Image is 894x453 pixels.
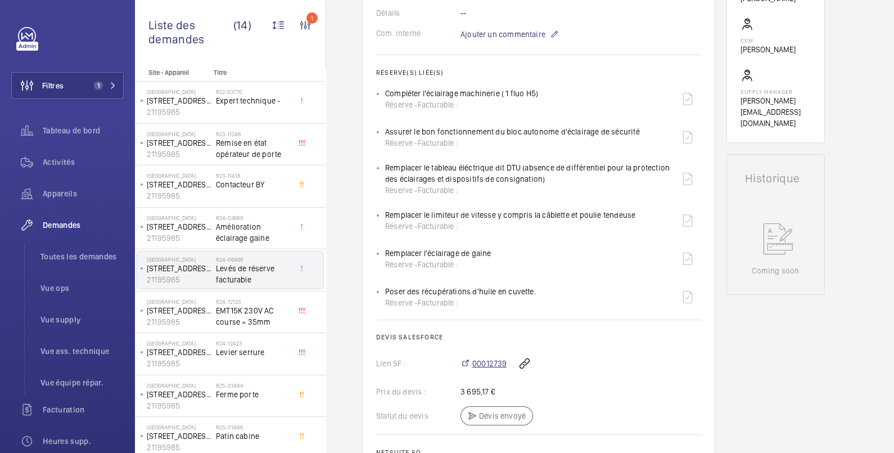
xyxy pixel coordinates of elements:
[43,404,124,415] span: Facturation
[216,172,290,179] h2: R23-11418
[135,69,209,77] p: Site - Appareil
[147,389,211,400] p: [STREET_ADDRESS][PERSON_NAME]
[147,305,211,316] p: [STREET_ADDRESS][PERSON_NAME]
[147,263,211,274] p: [STREET_ADDRESS][PERSON_NAME]
[147,221,211,232] p: [STREET_ADDRESS][PERSON_NAME]
[216,382,290,389] h2: R25-01484
[216,221,290,244] span: Amélioration éclairage gaine
[147,137,211,149] p: [STREET_ADDRESS][PERSON_NAME]
[216,305,290,328] span: EMT15K 230V AC course = 35mm
[40,251,124,262] span: Toutes les demandes
[418,99,458,110] span: Facturable :
[40,346,124,357] span: Vue ass. technique
[43,125,124,136] span: Tableau de bord
[147,442,211,453] p: 21195985
[147,88,211,95] p: [GEOGRAPHIC_DATA]
[216,214,290,221] h2: R24-03688
[376,333,701,341] h2: Devis Salesforce
[40,314,124,325] span: Vue supply
[418,259,458,270] span: Facturable :
[216,347,290,358] span: Levier serrure
[216,179,290,190] span: Contacteur BY
[216,256,290,263] h2: R24-06468
[147,424,211,430] p: [GEOGRAPHIC_DATA]
[94,81,103,90] span: 1
[147,274,211,285] p: 21195985
[460,29,545,40] span: Ajouter un commentaire
[147,214,211,221] p: [GEOGRAPHIC_DATA]
[216,95,290,106] span: Expert technique -
[40,282,124,294] span: Vue ops
[216,424,290,430] h2: R25-01486
[147,131,211,137] p: [GEOGRAPHIC_DATA]
[216,263,290,285] span: Levés de réserve facturable
[147,149,211,160] p: 21195985
[216,298,290,305] h2: R24-12123
[385,99,418,110] span: Réserve -
[147,172,211,179] p: [GEOGRAPHIC_DATA]
[148,18,233,46] span: Liste des demandes
[385,297,418,308] span: Réserve -
[147,179,211,190] p: [STREET_ADDRESS][PERSON_NAME]
[216,131,290,137] h2: R23-11246
[385,221,418,232] span: Réserve -
[42,80,64,91] span: Filtres
[147,190,211,201] p: 21195985
[147,316,211,328] p: 21195985
[385,185,418,196] span: Réserve -
[43,436,124,447] span: Heures supp.
[741,44,796,55] p: [PERSON_NAME]
[752,265,799,276] p: Coming soon
[460,358,507,369] a: 00012739
[147,95,211,106] p: [STREET_ADDRESS][PERSON_NAME]
[147,298,211,305] p: [GEOGRAPHIC_DATA]
[147,256,211,263] p: [GEOGRAPHIC_DATA]
[147,106,211,118] p: 21195985
[147,347,211,358] p: [STREET_ADDRESS][PERSON_NAME]
[147,358,211,369] p: 21195985
[741,95,811,129] p: [PERSON_NAME][EMAIL_ADDRESS][DOMAIN_NAME]
[147,340,211,347] p: [GEOGRAPHIC_DATA]
[147,400,211,411] p: 21195985
[40,377,124,388] span: Vue équipe répar.
[741,88,811,95] p: Supply manager
[147,232,211,244] p: 21195985
[418,137,458,149] span: Facturable :
[741,37,796,44] p: CSM
[385,137,418,149] span: Réserve -
[376,69,701,77] h2: Réserve(s) liée(s)
[11,72,124,99] button: Filtres1
[216,137,290,160] span: Remise en état opérateur de porte
[216,430,290,442] span: Patin cabine
[472,358,507,369] span: 00012739
[147,382,211,389] p: [GEOGRAPHIC_DATA]
[43,156,124,168] span: Activités
[418,221,458,232] span: Facturable :
[216,88,290,95] h2: R22-03770
[147,430,211,442] p: [STREET_ADDRESS][PERSON_NAME]
[216,340,290,347] h2: R24-12423
[418,185,458,196] span: Facturable :
[43,188,124,199] span: Appareils
[385,259,418,270] span: Réserve -
[214,69,288,77] p: Titre
[216,389,290,400] span: Ferme porte
[418,297,458,308] span: Facturable :
[43,219,124,231] span: Demandes
[745,173,806,184] h1: Historique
